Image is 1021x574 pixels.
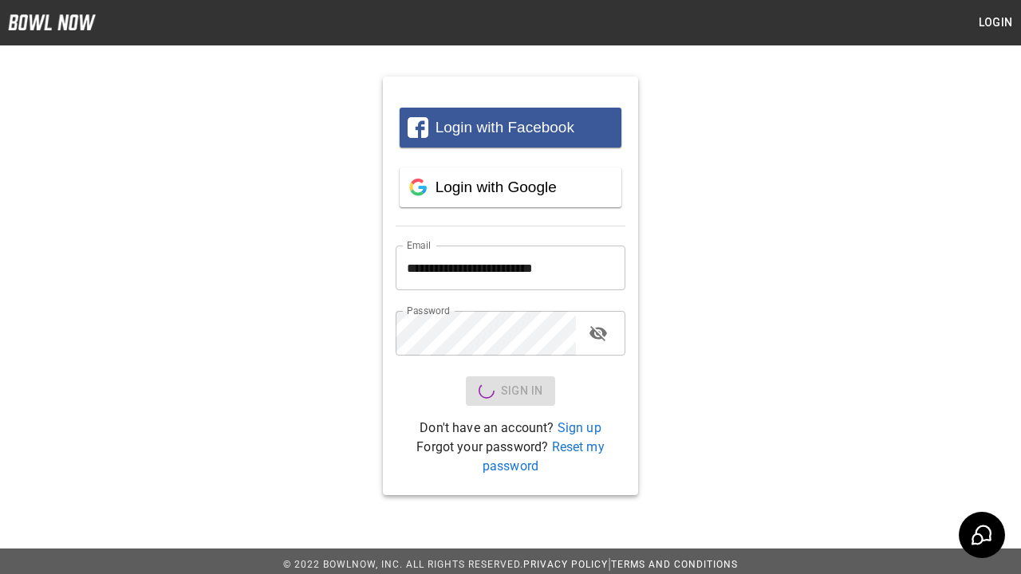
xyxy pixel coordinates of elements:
[436,119,574,136] span: Login with Facebook
[483,439,605,474] a: Reset my password
[558,420,601,435] a: Sign up
[436,179,557,195] span: Login with Google
[582,317,614,349] button: toggle password visibility
[8,14,96,30] img: logo
[396,438,625,476] p: Forgot your password?
[523,559,608,570] a: Privacy Policy
[396,419,625,438] p: Don't have an account?
[400,108,621,147] button: Login with Facebook
[611,559,738,570] a: Terms and Conditions
[970,8,1021,37] button: Login
[400,167,621,207] button: Login with Google
[283,559,523,570] span: © 2022 BowlNow, Inc. All Rights Reserved.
